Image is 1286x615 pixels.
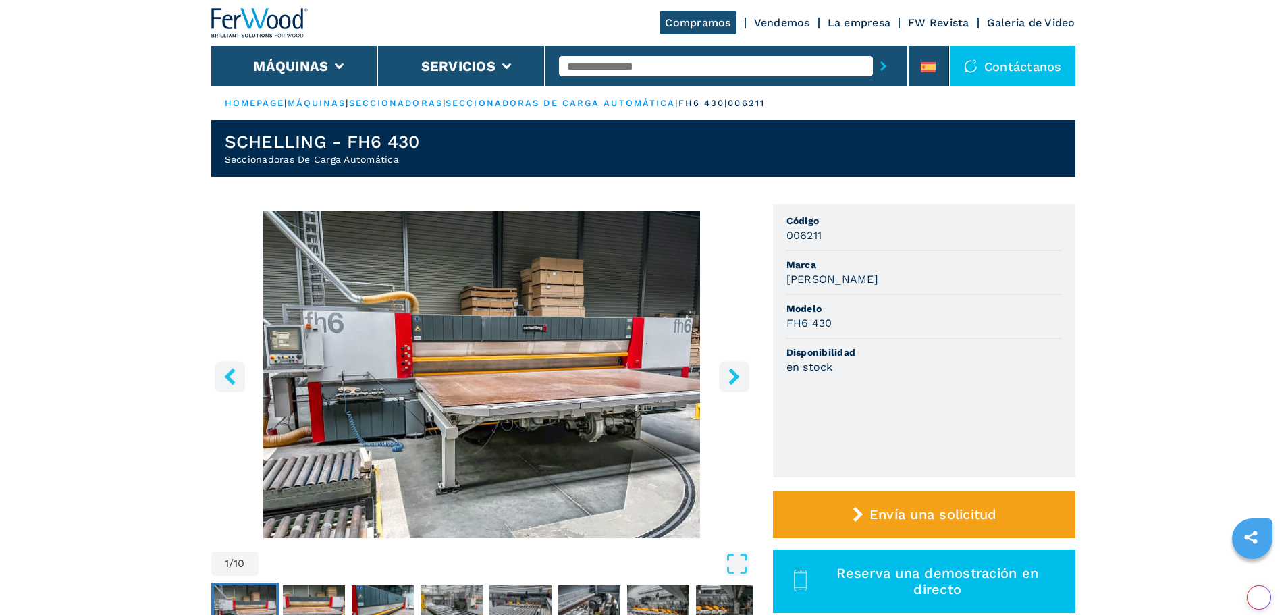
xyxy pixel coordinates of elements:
h3: [PERSON_NAME] [786,271,878,287]
p: 006211 [728,97,765,109]
span: | [346,98,348,108]
span: Disponibilidad [786,346,1062,359]
a: Compramos [660,11,736,34]
img: Contáctanos [964,59,977,73]
button: submit-button [873,51,894,82]
span: | [284,98,287,108]
span: / [229,558,234,569]
div: Go to Slide 1 [211,211,753,538]
a: HOMEPAGE [225,98,285,108]
button: Envía una solicitud [773,491,1075,538]
p: fh6 430 | [678,97,728,109]
span: | [675,98,678,108]
a: Galeria de Video [987,16,1075,29]
div: Contáctanos [950,46,1075,86]
a: La empresa [828,16,891,29]
button: Máquinas [253,58,328,74]
h3: FH6 430 [786,315,832,331]
button: Open Fullscreen [262,552,749,576]
a: FW Revista [908,16,969,29]
span: | [443,98,446,108]
span: Marca [786,258,1062,271]
a: sharethis [1234,520,1268,554]
button: Servicios [421,58,495,74]
iframe: Chat [1229,554,1276,605]
a: seccionadoras [349,98,443,108]
a: máquinas [288,98,346,108]
span: 10 [234,558,245,569]
button: Reserva una demostración en directo [773,550,1075,613]
a: seccionadoras de carga automática [446,98,675,108]
span: 1 [225,558,229,569]
a: Vendemos [754,16,810,29]
img: Ferwood [211,8,309,38]
span: Código [786,214,1062,228]
h1: SCHELLING - FH6 430 [225,131,420,153]
span: Modelo [786,302,1062,315]
h2: Seccionadoras De Carga Automática [225,153,420,166]
img: Seccionadoras De Carga Automática SCHELLING FH6 430 [211,211,753,538]
button: left-button [215,361,245,392]
h3: 006211 [786,228,822,243]
h3: en stock [786,359,833,375]
button: right-button [719,361,749,392]
span: Envía una solicitud [869,506,997,523]
span: Reserva una demostración en directo [815,565,1059,597]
